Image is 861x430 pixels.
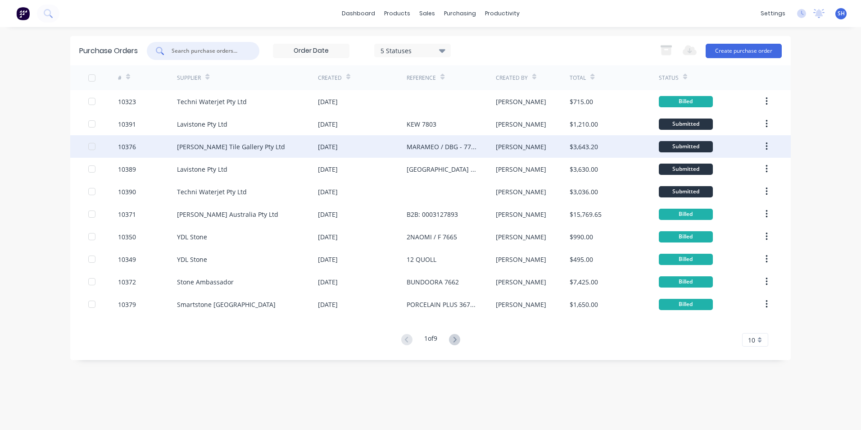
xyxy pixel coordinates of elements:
[570,255,593,264] div: $495.00
[337,7,380,20] a: dashboard
[496,97,546,106] div: [PERSON_NAME]
[318,187,338,197] div: [DATE]
[570,74,586,82] div: Total
[480,7,524,20] div: productivity
[177,210,278,219] div: [PERSON_NAME] Australia Pty Ltd
[659,299,713,310] div: Billed
[496,142,546,151] div: [PERSON_NAME]
[118,142,136,151] div: 10376
[407,255,436,264] div: 12 QUOLL
[570,210,602,219] div: $15,769.65
[318,232,338,242] div: [DATE]
[496,210,546,219] div: [PERSON_NAME]
[318,255,338,264] div: [DATE]
[407,300,477,309] div: PORCELAIN PLUS 367997
[318,210,338,219] div: [DATE]
[496,277,546,287] div: [PERSON_NAME]
[496,74,528,82] div: Created By
[380,7,415,20] div: products
[659,96,713,107] div: Billed
[570,142,598,151] div: $3,643.20
[118,232,136,242] div: 10350
[177,165,227,174] div: Lavistone Pty Ltd
[659,119,713,130] div: Submitted
[706,44,782,58] button: Create purchase order
[496,255,546,264] div: [PERSON_NAME]
[440,7,480,20] div: purchasing
[118,300,136,309] div: 10379
[496,300,546,309] div: [PERSON_NAME]
[118,210,136,219] div: 10371
[177,277,234,287] div: Stone Ambassador
[318,97,338,106] div: [DATE]
[496,165,546,174] div: [PERSON_NAME]
[407,165,477,174] div: [GEOGRAPHIC_DATA] 7704
[177,255,207,264] div: YDL Stone
[318,300,338,309] div: [DATE]
[318,165,338,174] div: [DATE]
[318,119,338,129] div: [DATE]
[118,255,136,264] div: 10349
[496,187,546,197] div: [PERSON_NAME]
[659,74,679,82] div: Status
[570,277,598,287] div: $7,425.00
[118,165,136,174] div: 10389
[570,187,598,197] div: $3,036.00
[79,46,138,56] div: Purchase Orders
[16,7,30,20] img: Factory
[570,232,593,242] div: $990.00
[177,300,276,309] div: Smartstone [GEOGRAPHIC_DATA]
[177,119,227,129] div: Lavistone Pty Ltd
[407,142,477,151] div: MARAMEO / DBG - 7752
[407,210,458,219] div: B2B: 0003127893
[171,46,245,55] input: Search purchase orders...
[570,300,598,309] div: $1,650.00
[318,74,342,82] div: Created
[177,74,201,82] div: Supplier
[118,119,136,129] div: 10391
[177,97,247,106] div: Techni Waterjet Pty Ltd
[424,334,437,347] div: 1 of 9
[407,232,457,242] div: 2NAOMI / F 7665
[659,231,713,242] div: Billed
[659,186,713,197] div: Submitted
[415,7,440,20] div: sales
[659,276,713,288] div: Billed
[118,97,136,106] div: 10323
[118,277,136,287] div: 10372
[407,119,436,129] div: KEW 7803
[659,164,713,175] div: Submitted
[570,165,598,174] div: $3,630.00
[318,142,338,151] div: [DATE]
[407,74,436,82] div: Reference
[570,97,593,106] div: $715.00
[838,9,845,18] span: SH
[273,44,349,58] input: Order Date
[659,141,713,152] div: Submitted
[177,142,285,151] div: [PERSON_NAME] Tile Gallery Pty Ltd
[381,46,445,55] div: 5 Statuses
[177,187,247,197] div: Techni Waterjet Pty Ltd
[318,277,338,287] div: [DATE]
[496,119,546,129] div: [PERSON_NAME]
[496,232,546,242] div: [PERSON_NAME]
[659,209,713,220] div: Billed
[118,187,136,197] div: 10390
[756,7,790,20] div: settings
[407,277,459,287] div: BUNDOORA 7662
[748,335,755,345] span: 10
[570,119,598,129] div: $1,210.00
[659,254,713,265] div: Billed
[118,74,122,82] div: #
[177,232,207,242] div: YDL Stone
